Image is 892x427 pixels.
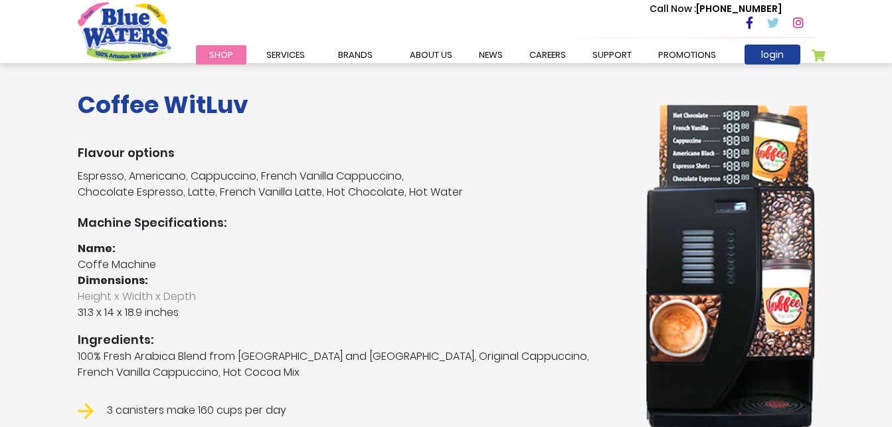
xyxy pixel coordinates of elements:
[650,2,782,16] p: [PHONE_NUMBER]
[78,402,626,419] li: 3 canisters make 160 cups per day
[78,349,626,380] p: 100% Fresh Arabica Blend from [GEOGRAPHIC_DATA] and [GEOGRAPHIC_DATA], Original Cappuccino, Frenc...
[397,45,466,65] a: about us
[209,49,233,61] span: Shop
[338,49,373,61] span: Brands
[78,289,626,321] p: 31.3 x 14 x 18.9 inches
[78,273,148,288] strong: Dimensions:
[78,168,626,200] p: Espresso, Americano, Cappuccino, French Vanilla Cappuccino, Chocolate Espresso, Latte, French Van...
[466,45,516,65] a: News
[78,331,626,349] strong: Ingredients:
[645,45,729,65] a: Promotions
[745,45,800,65] a: login
[78,289,626,305] span: Height x Width x Depth
[579,45,645,65] a: support
[266,49,305,61] span: Services
[650,2,696,15] span: Call Now :
[78,90,626,119] h1: Coffee WitLuv
[78,241,116,256] strong: Name:
[78,215,626,230] h3: Machine Specifications:
[78,146,626,160] h3: Flavour options
[78,257,626,273] p: Coffe Machine
[516,45,579,65] a: careers
[78,2,171,61] a: store logo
